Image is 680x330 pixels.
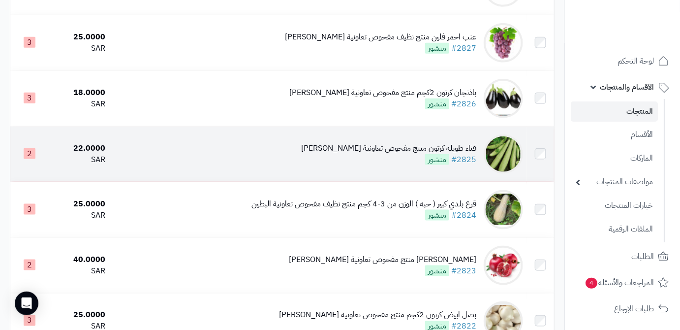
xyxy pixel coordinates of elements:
a: المنتجات [571,101,658,122]
a: لوحة التحكم [571,49,674,73]
a: #2827 [451,42,476,54]
img: قرع بلدي كبير ( حبه ) الوزن من 3-4 كجم منتج نظيف مفحوص تعاونية البطين [484,190,523,230]
a: #2823 [451,265,476,277]
div: SAR [52,154,105,165]
img: باذنجان كرتون 2كجم منتج مفحوص تعاونية الباطين [484,79,523,118]
span: منشور [425,210,449,221]
span: لوحة التحكم [618,54,654,68]
div: 40.0000 [52,254,105,265]
a: خيارات المنتجات [571,195,658,216]
span: 2 [24,260,35,270]
div: SAR [52,210,105,221]
div: بصل ابيض كرتون 2كجم منتج مفحوص تعاونية [PERSON_NAME] [279,310,476,321]
div: SAR [52,99,105,110]
a: طلبات الإرجاع [571,297,674,321]
span: طلبات الإرجاع [614,302,654,316]
a: مواصفات المنتجات [571,171,658,193]
span: 3 [24,204,35,215]
span: 3 [24,37,35,48]
span: منشور [425,154,449,165]
div: 25.0000 [52,32,105,43]
div: [PERSON_NAME] منتج مفحوص تعاونية [PERSON_NAME] [289,254,476,265]
a: المراجعات والأسئلة4 [571,271,674,295]
span: المراجعات والأسئلة [585,276,654,290]
div: باذنجان كرتون 2كجم منتج مفحوص تعاونية [PERSON_NAME] [289,87,476,99]
div: قثاء طويله كرتون منتج مفحوص تعاونية [PERSON_NAME] [301,143,476,154]
img: رومان كرتون منتج مفحوص تعاونية الباطين [484,246,523,285]
div: SAR [52,43,105,54]
a: الأقسام [571,124,658,145]
a: #2825 [451,154,476,165]
span: منشور [425,265,449,276]
div: Open Intercom Messenger [15,292,38,315]
div: SAR [52,265,105,277]
a: #2826 [451,98,476,110]
div: 25.0000 [52,198,105,210]
span: منشور [425,99,449,109]
span: الطلبات [631,250,654,264]
a: #2824 [451,209,476,221]
div: عنب احمر فلين منتج نظيف مفحوص تعاونية [PERSON_NAME] [285,32,476,43]
a: الطلبات [571,245,674,268]
span: منشور [425,43,449,54]
img: قثاء طويله كرتون منتج مفحوص تعاونية الباطين [484,134,523,174]
img: logo-2.png [613,7,671,28]
span: 2 [24,148,35,159]
div: 25.0000 [52,310,105,321]
div: 22.0000 [52,143,105,154]
a: الملفات الرقمية [571,219,658,240]
a: الماركات [571,148,658,169]
div: 18.0000 [52,87,105,99]
span: 3 [24,315,35,326]
img: عنب احمر فلين منتج نظيف مفحوص تعاونية الباطين [484,23,523,63]
span: الأقسام والمنتجات [600,80,654,94]
span: 3 [24,93,35,103]
span: 4 [585,277,598,289]
div: قرع بلدي كبير ( حبه ) الوزن من 3-4 كجم منتج نظيف مفحوص تعاونية البطين [251,198,476,210]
